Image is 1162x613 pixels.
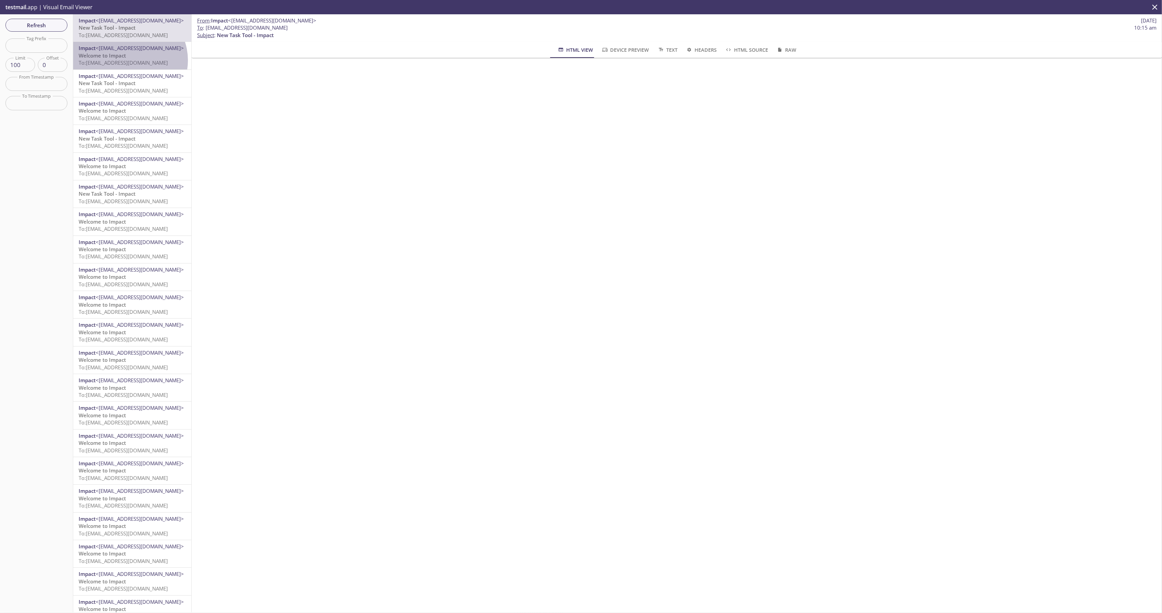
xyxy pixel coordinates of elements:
[79,246,126,253] span: Welcome to Impact
[79,115,168,122] span: To: [EMAIL_ADDRESS][DOMAIN_NAME]
[79,336,168,343] span: To: [EMAIL_ADDRESS][DOMAIN_NAME]
[79,585,168,592] span: To: [EMAIL_ADDRESS][DOMAIN_NAME]
[79,24,136,31] span: New Task Tool - Impact
[79,391,168,398] span: To: [EMAIL_ADDRESS][DOMAIN_NAME]
[197,17,316,24] span: :
[73,513,191,540] div: Impact<[EMAIL_ADDRESS][DOMAIN_NAME]>Welcome to ImpactTo:[EMAIL_ADDRESS][DOMAIN_NAME]
[79,432,96,439] span: Impact
[79,487,96,494] span: Impact
[73,42,191,69] div: Impact<[EMAIL_ADDRESS][DOMAIN_NAME]>Welcome to ImpactTo:[EMAIL_ADDRESS][DOMAIN_NAME]
[96,183,184,190] span: <[EMAIL_ADDRESS][DOMAIN_NAME]>
[79,142,168,149] span: To: [EMAIL_ADDRESS][DOMAIN_NAME]
[1134,24,1157,31] span: 10:15 am
[79,412,126,419] span: Welcome to Impact
[96,543,184,550] span: <[EMAIL_ADDRESS][DOMAIN_NAME]>
[79,419,168,426] span: To: [EMAIL_ADDRESS][DOMAIN_NAME]
[73,125,191,152] div: Impact<[EMAIL_ADDRESS][DOMAIN_NAME]>New Task Tool - ImpactTo:[EMAIL_ADDRESS][DOMAIN_NAME]
[96,404,184,411] span: <[EMAIL_ADDRESS][DOMAIN_NAME]>
[79,301,126,308] span: Welcome to Impact
[79,225,168,232] span: To: [EMAIL_ADDRESS][DOMAIN_NAME]
[96,211,184,217] span: <[EMAIL_ADDRESS][DOMAIN_NAME]>
[73,319,191,346] div: Impact<[EMAIL_ADDRESS][DOMAIN_NAME]>Welcome to ImpactTo:[EMAIL_ADDRESS][DOMAIN_NAME]
[776,46,796,54] span: Raw
[96,294,184,301] span: <[EMAIL_ADDRESS][DOMAIN_NAME]>
[79,72,96,79] span: Impact
[79,308,168,315] span: To: [EMAIL_ADDRESS][DOMAIN_NAME]
[79,170,168,177] span: To: [EMAIL_ADDRESS][DOMAIN_NAME]
[96,17,184,24] span: <[EMAIL_ADDRESS][DOMAIN_NAME]>
[79,530,168,537] span: To: [EMAIL_ADDRESS][DOMAIN_NAME]
[601,46,649,54] span: Device Preview
[79,364,168,371] span: To: [EMAIL_ADDRESS][DOMAIN_NAME]
[73,485,191,512] div: Impact<[EMAIL_ADDRESS][DOMAIN_NAME]>Welcome to ImpactTo:[EMAIL_ADDRESS][DOMAIN_NAME]
[79,439,126,446] span: Welcome to Impact
[73,430,191,457] div: Impact<[EMAIL_ADDRESS][DOMAIN_NAME]>Welcome to ImpactTo:[EMAIL_ADDRESS][DOMAIN_NAME]
[725,46,768,54] span: HTML Source
[197,32,214,38] span: Subject
[79,495,126,502] span: Welcome to Impact
[211,17,228,24] span: Impact
[79,558,168,564] span: To: [EMAIL_ADDRESS][DOMAIN_NAME]
[79,321,96,328] span: Impact
[79,404,96,411] span: Impact
[73,263,191,291] div: Impact<[EMAIL_ADDRESS][DOMAIN_NAME]>Welcome to ImpactTo:[EMAIL_ADDRESS][DOMAIN_NAME]
[79,515,96,522] span: Impact
[79,183,96,190] span: Impact
[96,377,184,384] span: <[EMAIL_ADDRESS][DOMAIN_NAME]>
[79,45,96,51] span: Impact
[73,236,191,263] div: Impact<[EMAIL_ADDRESS][DOMAIN_NAME]>Welcome to ImpactTo:[EMAIL_ADDRESS][DOMAIN_NAME]
[217,32,274,38] span: New Task Tool - Impact
[79,273,126,280] span: Welcome to Impact
[73,374,191,401] div: Impact<[EMAIL_ADDRESS][DOMAIN_NAME]>Welcome to ImpactTo:[EMAIL_ADDRESS][DOMAIN_NAME]
[197,24,203,31] span: To
[79,218,126,225] span: Welcome to Impact
[96,128,184,134] span: <[EMAIL_ADDRESS][DOMAIN_NAME]>
[96,570,184,577] span: <[EMAIL_ADDRESS][DOMAIN_NAME]>
[79,356,126,363] span: Welcome to Impact
[73,457,191,484] div: Impact<[EMAIL_ADDRESS][DOMAIN_NAME]>Welcome to ImpactTo:[EMAIL_ADDRESS][DOMAIN_NAME]
[96,460,184,467] span: <[EMAIL_ADDRESS][DOMAIN_NAME]>
[79,128,96,134] span: Impact
[79,156,96,162] span: Impact
[79,377,96,384] span: Impact
[73,540,191,567] div: Impact<[EMAIL_ADDRESS][DOMAIN_NAME]>Welcome to ImpactTo:[EMAIL_ADDRESS][DOMAIN_NAME]
[79,578,126,585] span: Welcome to Impact
[557,46,593,54] span: HTML View
[79,239,96,245] span: Impact
[79,80,136,86] span: New Task Tool - Impact
[73,402,191,429] div: Impact<[EMAIL_ADDRESS][DOMAIN_NAME]>Welcome to ImpactTo:[EMAIL_ADDRESS][DOMAIN_NAME]
[79,211,96,217] span: Impact
[197,24,288,31] span: : [EMAIL_ADDRESS][DOMAIN_NAME]
[73,97,191,125] div: Impact<[EMAIL_ADDRESS][DOMAIN_NAME]>Welcome to ImpactTo:[EMAIL_ADDRESS][DOMAIN_NAME]
[79,467,126,474] span: Welcome to Impact
[79,52,126,59] span: Welcome to Impact
[79,598,96,605] span: Impact
[73,180,191,208] div: Impact<[EMAIL_ADDRESS][DOMAIN_NAME]>New Task Tool - ImpactTo:[EMAIL_ADDRESS][DOMAIN_NAME]
[1141,17,1157,24] span: [DATE]
[79,163,126,170] span: Welcome to Impact
[5,19,67,32] button: Refresh
[96,432,184,439] span: <[EMAIL_ADDRESS][DOMAIN_NAME]>
[228,17,316,24] span: <[EMAIL_ADDRESS][DOMAIN_NAME]>
[73,568,191,595] div: Impact<[EMAIL_ADDRESS][DOMAIN_NAME]>Welcome to ImpactTo:[EMAIL_ADDRESS][DOMAIN_NAME]
[96,72,184,79] span: <[EMAIL_ADDRESS][DOMAIN_NAME]>
[79,474,168,481] span: To: [EMAIL_ADDRESS][DOMAIN_NAME]
[79,447,168,454] span: To: [EMAIL_ADDRESS][DOMAIN_NAME]
[686,46,717,54] span: Headers
[79,17,96,24] span: Impact
[73,14,191,42] div: Impact<[EMAIL_ADDRESS][DOMAIN_NAME]>New Task Tool - ImpactTo:[EMAIL_ADDRESS][DOMAIN_NAME]
[79,550,126,557] span: Welcome to Impact
[79,460,96,467] span: Impact
[96,349,184,356] span: <[EMAIL_ADDRESS][DOMAIN_NAME]>
[79,190,136,197] span: New Task Tool - Impact
[73,208,191,235] div: Impact<[EMAIL_ADDRESS][DOMAIN_NAME]>Welcome to ImpactTo:[EMAIL_ADDRESS][DOMAIN_NAME]
[79,606,126,612] span: Welcome to Impact
[11,21,62,30] span: Refresh
[96,239,184,245] span: <[EMAIL_ADDRESS][DOMAIN_NAME]>
[79,107,126,114] span: Welcome to Impact
[96,100,184,107] span: <[EMAIL_ADDRESS][DOMAIN_NAME]>
[79,32,168,38] span: To: [EMAIL_ADDRESS][DOMAIN_NAME]
[73,346,191,374] div: Impact<[EMAIL_ADDRESS][DOMAIN_NAME]>Welcome to ImpactTo:[EMAIL_ADDRESS][DOMAIN_NAME]
[96,266,184,273] span: <[EMAIL_ADDRESS][DOMAIN_NAME]>
[96,156,184,162] span: <[EMAIL_ADDRESS][DOMAIN_NAME]>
